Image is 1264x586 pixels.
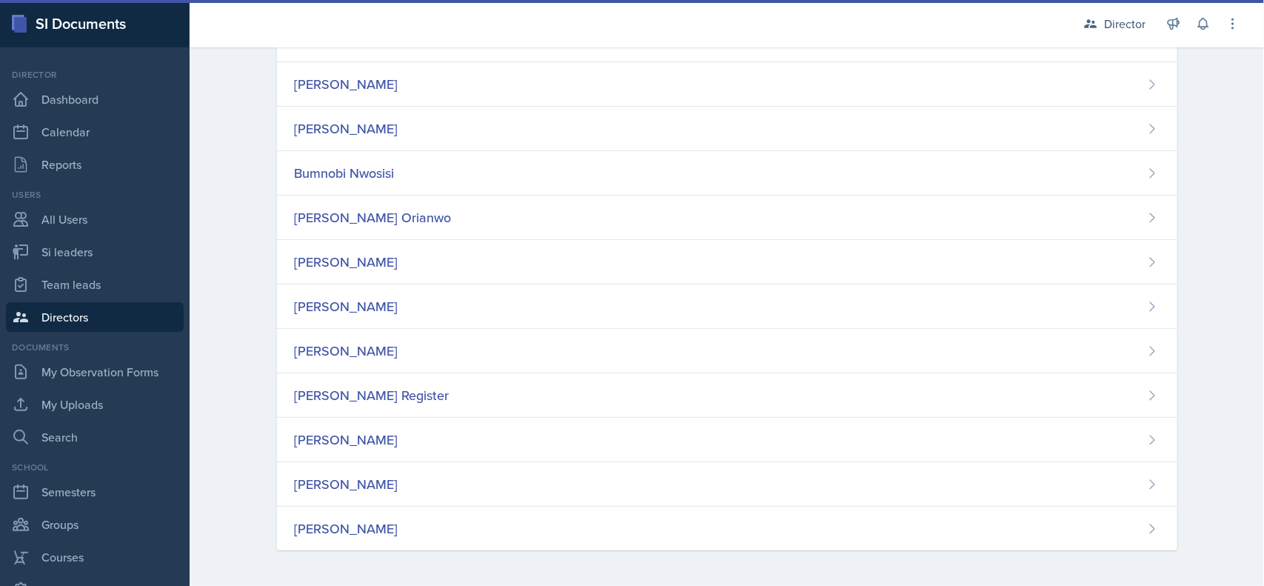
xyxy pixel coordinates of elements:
[295,341,398,361] div: [PERSON_NAME]
[6,477,184,507] a: Semesters
[277,107,1177,151] a: [PERSON_NAME]
[277,507,1177,550] a: [PERSON_NAME]
[6,461,184,474] div: School
[277,373,1177,418] a: [PERSON_NAME] Register
[6,188,184,202] div: Users
[295,296,398,316] div: [PERSON_NAME]
[6,341,184,354] div: Documents
[295,474,398,494] div: [PERSON_NAME]
[295,519,398,539] div: [PERSON_NAME]
[277,196,1177,240] a: [PERSON_NAME] Orianwo
[6,237,184,267] a: Si leaders
[6,302,184,332] a: Directors
[295,119,398,139] div: [PERSON_NAME]
[6,270,184,299] a: Team leads
[6,84,184,114] a: Dashboard
[6,510,184,539] a: Groups
[6,68,184,81] div: Director
[277,418,1177,462] a: [PERSON_NAME]
[6,357,184,387] a: My Observation Forms
[277,62,1177,107] a: [PERSON_NAME]
[277,240,1177,284] a: [PERSON_NAME]
[295,74,398,94] div: [PERSON_NAME]
[6,117,184,147] a: Calendar
[6,204,184,234] a: All Users
[6,422,184,452] a: Search
[6,390,184,419] a: My Uploads
[295,385,449,405] div: [PERSON_NAME] Register
[6,150,184,179] a: Reports
[277,284,1177,329] a: [PERSON_NAME]
[295,163,395,183] div: Bumnobi Nwosisi
[6,542,184,572] a: Courses
[295,252,398,272] div: [PERSON_NAME]
[1104,15,1146,33] div: Director
[295,430,398,450] div: [PERSON_NAME]
[277,462,1177,507] a: [PERSON_NAME]
[295,207,452,227] div: [PERSON_NAME] Orianwo
[277,329,1177,373] a: [PERSON_NAME]
[277,151,1177,196] a: Bumnobi Nwosisi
